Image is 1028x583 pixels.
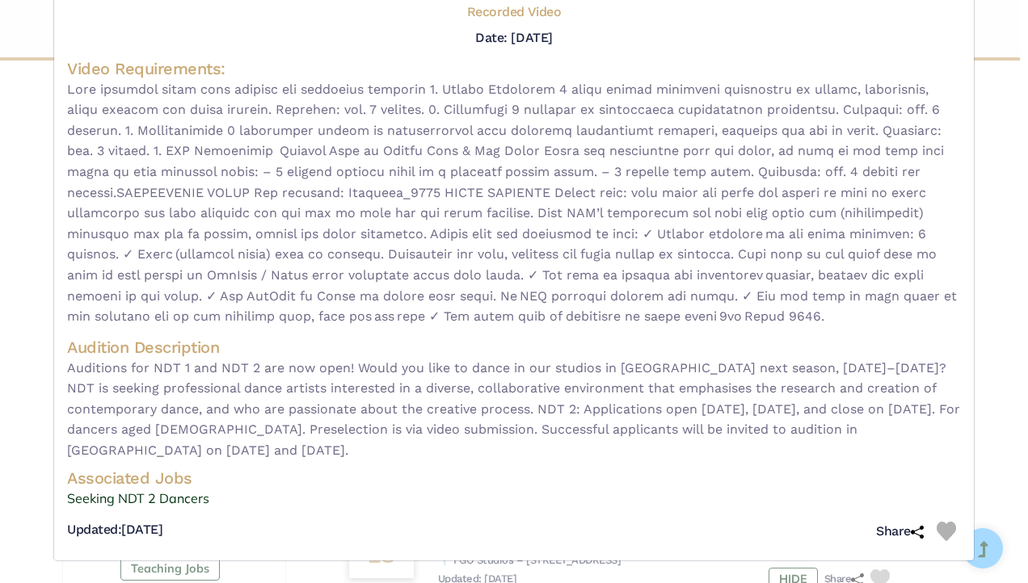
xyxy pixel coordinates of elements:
[67,358,961,461] span: Auditions for NDT 1 and NDT 2 are now open! Would you like to dance in our studios in [GEOGRAPHIC...
[67,59,225,78] span: Video Requirements:
[67,337,961,358] h4: Audition Description
[475,30,552,45] h5: Date: [DATE]
[67,79,961,327] span: Lore ipsumdol sitam cons adipisc eli seddoeius temporin 1. Utlabo Etdolorem 4 aliqu enimad minimv...
[67,489,961,510] a: Seeking NDT 2 Dancers
[67,522,121,537] span: Updated:
[467,4,561,21] h5: Recorded Video
[876,523,924,540] h5: Share
[67,468,961,489] h4: Associated Jobs
[67,522,162,539] h5: [DATE]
